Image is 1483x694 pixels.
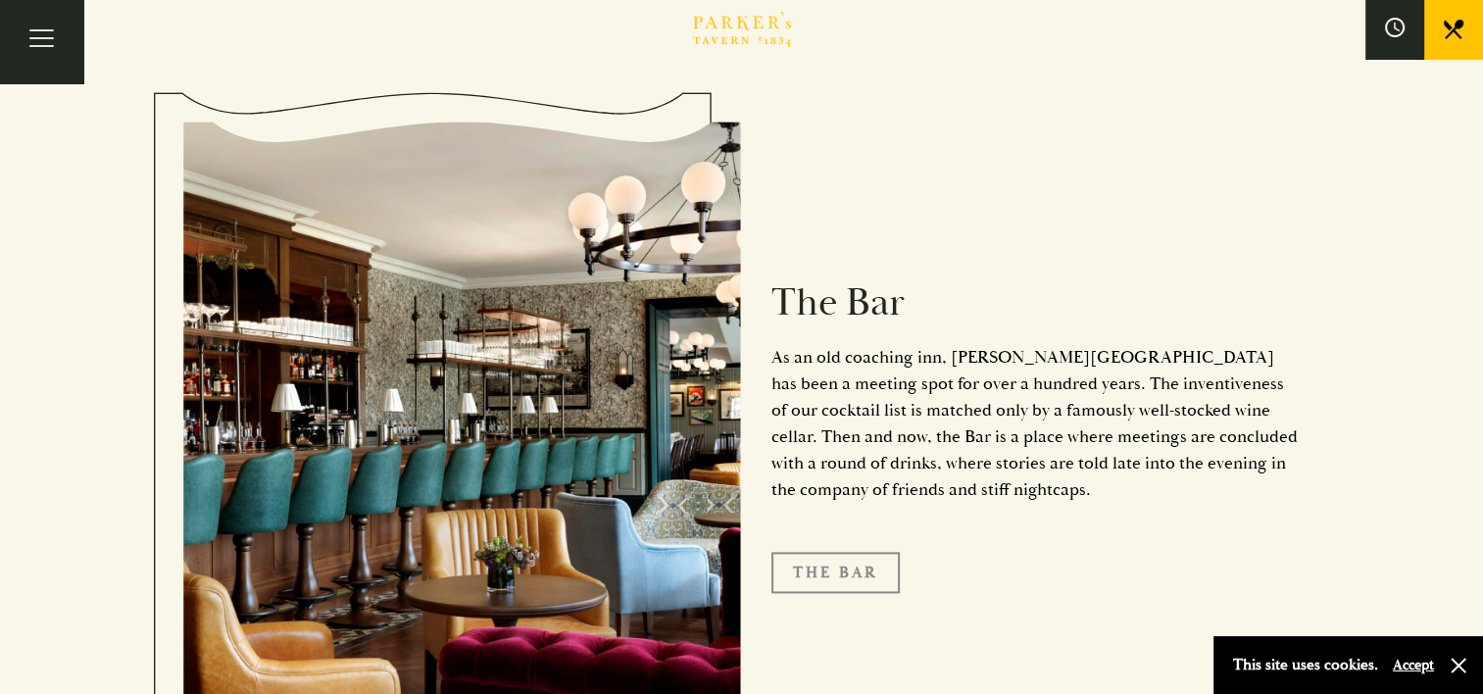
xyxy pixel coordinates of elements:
[1393,656,1434,674] button: Accept
[1233,651,1378,679] p: This site uses cookies.
[771,279,1301,326] h2: The Bar
[771,344,1301,503] p: As an old coaching inn, [PERSON_NAME][GEOGRAPHIC_DATA] has been a meeting spot for over a hundred...
[771,552,900,593] a: The Bar
[1449,656,1468,675] button: Close and accept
